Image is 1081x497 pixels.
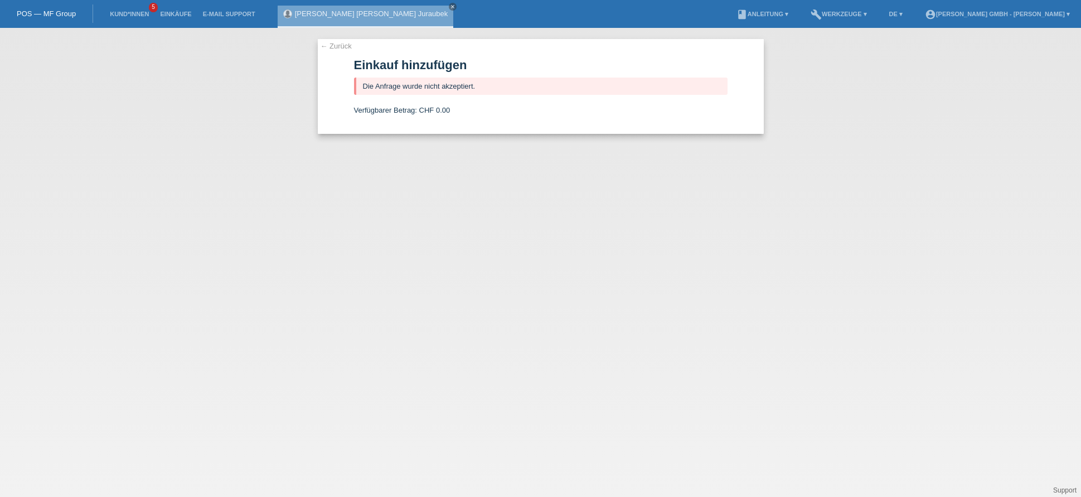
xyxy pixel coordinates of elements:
a: ← Zurück [321,42,352,50]
i: build [811,9,822,20]
h1: Einkauf hinzufügen [354,58,728,72]
a: bookAnleitung ▾ [731,11,794,17]
i: book [736,9,748,20]
span: 5 [149,3,158,12]
a: DE ▾ [884,11,908,17]
a: Support [1053,486,1077,494]
a: buildWerkzeuge ▾ [805,11,872,17]
a: [PERSON_NAME] [PERSON_NAME] Juraubek [295,9,448,18]
span: CHF 0.00 [419,106,450,114]
a: Kund*innen [104,11,154,17]
i: account_circle [925,9,936,20]
span: Verfügbarer Betrag: [354,106,417,114]
a: account_circle[PERSON_NAME] GmbH - [PERSON_NAME] ▾ [919,11,1075,17]
a: POS — MF Group [17,9,76,18]
div: Die Anfrage wurde nicht akzeptiert. [354,78,728,95]
a: Einkäufe [154,11,197,17]
a: close [449,3,457,11]
i: close [450,4,455,9]
a: E-Mail Support [197,11,261,17]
